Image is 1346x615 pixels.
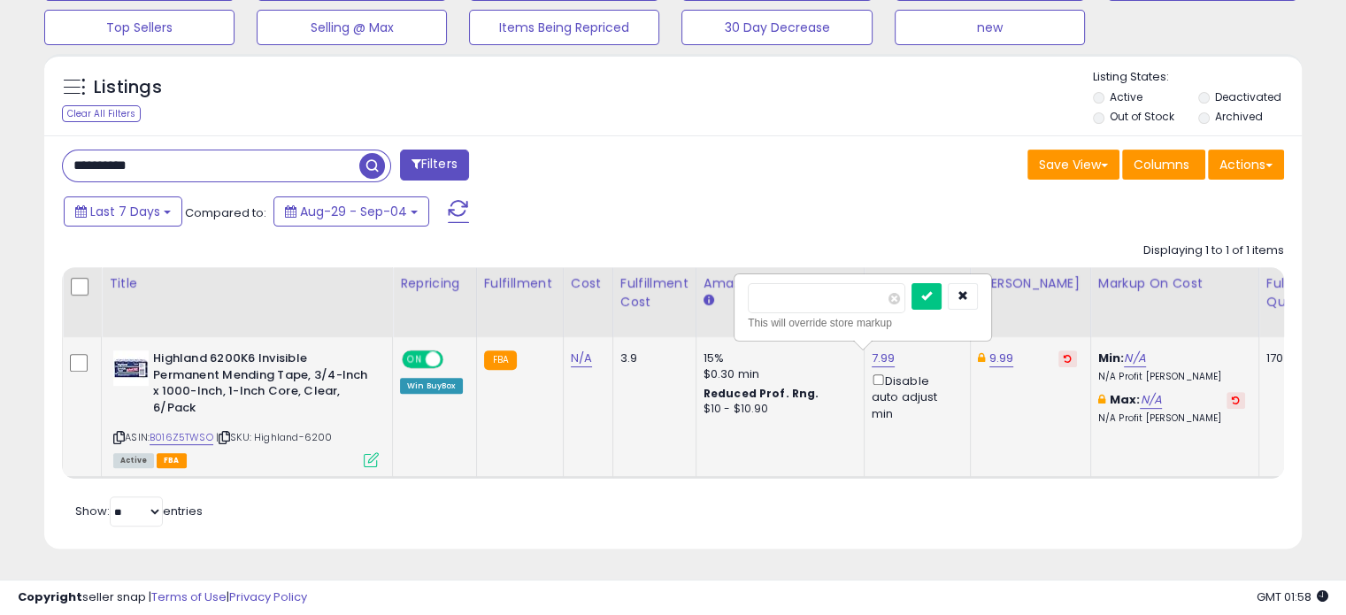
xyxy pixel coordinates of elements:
span: Compared to: [185,204,266,221]
b: Highland 6200K6 Invisible Permanent Mending Tape, 3/4-Inch x 1000-Inch, 1-Inch Core, Clear, 6/Pack [153,350,368,420]
div: Disable auto adjust min [872,371,957,422]
label: Out of Stock [1110,109,1174,124]
span: Show: entries [75,503,203,519]
div: Fulfillment Cost [620,274,688,311]
a: 7.99 [872,350,896,367]
div: Fulfillable Quantity [1266,274,1327,311]
label: Deactivated [1214,89,1281,104]
a: Privacy Policy [229,588,307,605]
img: 513xeJVFAfL._SL40_.jpg [113,350,149,386]
p: N/A Profit [PERSON_NAME] [1098,412,1245,425]
label: Active [1110,89,1142,104]
div: 170 [1266,350,1321,366]
a: N/A [1140,391,1161,409]
p: N/A Profit [PERSON_NAME] [1098,371,1245,383]
th: The percentage added to the cost of goods (COGS) that forms the calculator for Min & Max prices. [1090,267,1258,337]
div: $10 - $10.90 [704,402,850,417]
span: ON [404,352,426,367]
a: N/A [1124,350,1145,367]
button: Aug-29 - Sep-04 [273,196,429,227]
span: Aug-29 - Sep-04 [300,203,407,220]
span: Columns [1134,156,1189,173]
div: This will override store markup [748,314,978,332]
div: 15% [704,350,850,366]
label: Archived [1214,109,1262,124]
div: Displaying 1 to 1 of 1 items [1143,242,1284,259]
button: Selling @ Max [257,10,447,45]
div: seller snap | | [18,589,307,606]
strong: Copyright [18,588,82,605]
div: 3.9 [620,350,682,366]
b: Reduced Prof. Rng. [704,386,819,401]
button: Filters [400,150,469,181]
b: Min: [1098,350,1125,366]
small: FBA [484,350,517,370]
div: Markup on Cost [1098,274,1251,293]
div: ASIN: [113,350,379,465]
button: Top Sellers [44,10,235,45]
button: Actions [1208,150,1284,180]
a: B016Z5TWSO [150,430,213,445]
button: Items Being Repriced [469,10,659,45]
button: Save View [1027,150,1119,180]
small: Amazon Fees. [704,293,714,309]
span: Last 7 Days [90,203,160,220]
span: | SKU: Highland-6200 [216,430,332,444]
div: Repricing [400,274,469,293]
span: FBA [157,453,187,468]
a: Terms of Use [151,588,227,605]
div: Clear All Filters [62,105,141,122]
a: 9.99 [989,350,1014,367]
button: Last 7 Days [64,196,182,227]
div: Cost [571,274,605,293]
button: new [895,10,1085,45]
button: 30 Day Decrease [681,10,872,45]
a: N/A [571,350,592,367]
div: [PERSON_NAME] [978,274,1083,293]
div: $0.30 min [704,366,850,382]
b: Max: [1110,391,1141,408]
span: OFF [441,352,469,367]
h5: Listings [94,75,162,100]
div: Win BuyBox [400,378,463,394]
p: Listing States: [1093,69,1302,86]
div: Fulfillment [484,274,556,293]
button: Columns [1122,150,1205,180]
div: Amazon Fees [704,274,857,293]
span: 2025-09-12 01:58 GMT [1257,588,1328,605]
span: All listings currently available for purchase on Amazon [113,453,154,468]
div: Title [109,274,385,293]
